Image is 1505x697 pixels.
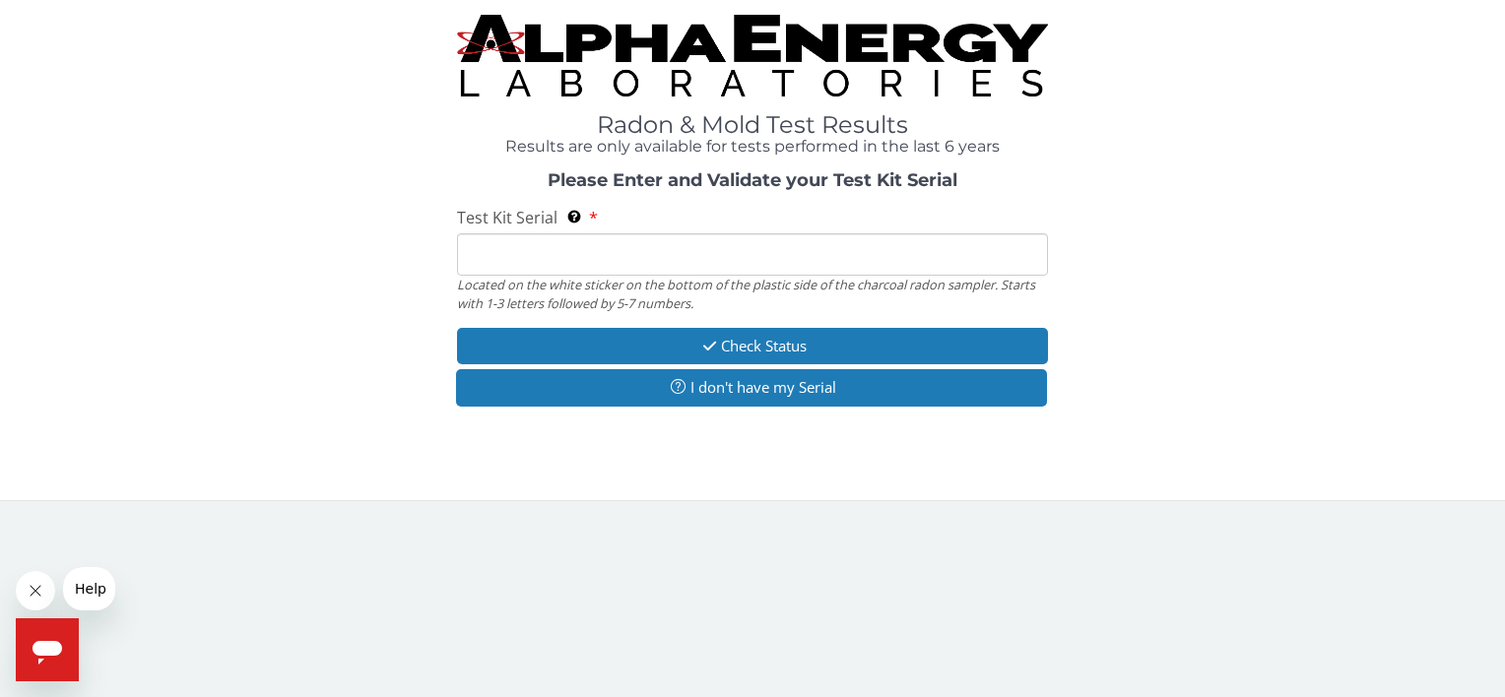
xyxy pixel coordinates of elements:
[456,369,1046,406] button: I don't have my Serial
[63,567,115,610] iframe: Message from company
[548,169,957,191] strong: Please Enter and Validate your Test Kit Serial
[457,138,1047,156] h4: Results are only available for tests performed in the last 6 years
[16,618,79,681] iframe: Button to launch messaging window
[457,112,1047,138] h1: Radon & Mold Test Results
[457,328,1047,364] button: Check Status
[457,276,1047,312] div: Located on the white sticker on the bottom of the plastic side of the charcoal radon sampler. Sta...
[16,571,55,610] iframe: Close message
[457,15,1047,96] img: TightCrop.jpg
[457,207,557,228] span: Test Kit Serial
